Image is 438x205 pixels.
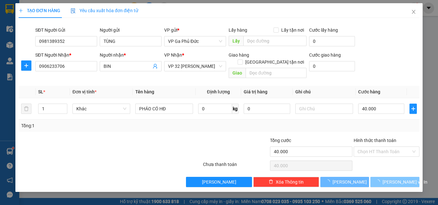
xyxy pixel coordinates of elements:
span: Giá trị hàng [244,89,267,94]
div: SĐT Người Gửi [35,27,97,34]
span: SL [38,89,43,94]
b: Công ty TNHH Trọng Hiếu Phú Thọ - Nam Cường Limousine [78,7,250,25]
span: Xóa Thông tin [276,178,304,185]
span: [GEOGRAPHIC_DATA] tận nơi [243,59,307,66]
span: plus [410,106,417,111]
input: Dọc đường [243,36,307,46]
span: Khác [76,104,126,114]
span: [PERSON_NAME] [333,178,367,185]
div: Chưa thanh toán [202,161,269,172]
span: Giao [229,68,246,78]
span: Lấy [229,36,243,46]
button: [PERSON_NAME] [186,177,252,187]
li: Số nhà [STREET_ADDRESS][PERSON_NAME] [60,27,268,35]
span: plus [19,8,23,13]
span: user-add [153,64,158,69]
label: Hình thức thanh toán [354,138,396,143]
span: loading [325,179,333,184]
span: Cước hàng [358,89,380,94]
div: Tổng: 1 [21,122,170,129]
input: 0 [244,104,290,114]
input: VD: Bàn, Ghế [135,104,193,114]
span: plus [21,63,31,68]
button: [PERSON_NAME] [320,177,369,187]
span: Tên hàng [135,89,154,94]
label: Cước lấy hàng [309,28,338,33]
button: plus [21,60,31,71]
th: Ghi chú [293,86,356,98]
button: plus [409,104,417,114]
div: Người gửi [100,27,162,34]
span: Giao hàng [229,52,249,58]
span: loading [375,179,383,184]
span: [PERSON_NAME] và In [383,178,427,185]
div: SĐT Người Nhận [35,51,97,59]
span: Yêu cầu xuất hóa đơn điện tử [71,8,138,13]
span: VP Nhận [164,52,182,58]
button: Close [405,3,423,21]
img: icon [71,8,76,13]
span: Đơn vị tính [72,89,97,94]
span: [PERSON_NAME] [202,178,236,185]
span: Lấy tận nơi [279,27,307,34]
li: Hotline: 1900400028 [60,35,268,43]
button: delete [21,104,31,114]
span: kg [232,104,239,114]
input: Cước lấy hàng [309,36,355,46]
span: Lấy hàng [229,28,247,33]
span: VP 32 Mạc Thái Tổ [168,61,222,71]
span: Định lượng [207,89,230,94]
span: close [411,9,416,14]
input: Cước giao hàng [309,61,355,71]
button: deleteXóa Thông tin [253,177,319,187]
span: TẠO ĐƠN HÀNG [19,8,60,13]
label: Cước giao hàng [309,52,341,58]
div: VP gửi [164,27,226,34]
span: VP Ga Phủ Đức [168,36,222,46]
input: Ghi Chú [295,104,353,114]
div: Người nhận [100,51,162,59]
span: Tổng cước [270,138,291,143]
button: [PERSON_NAME] và In [370,177,419,187]
span: delete [269,179,273,185]
input: Dọc đường [246,68,307,78]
